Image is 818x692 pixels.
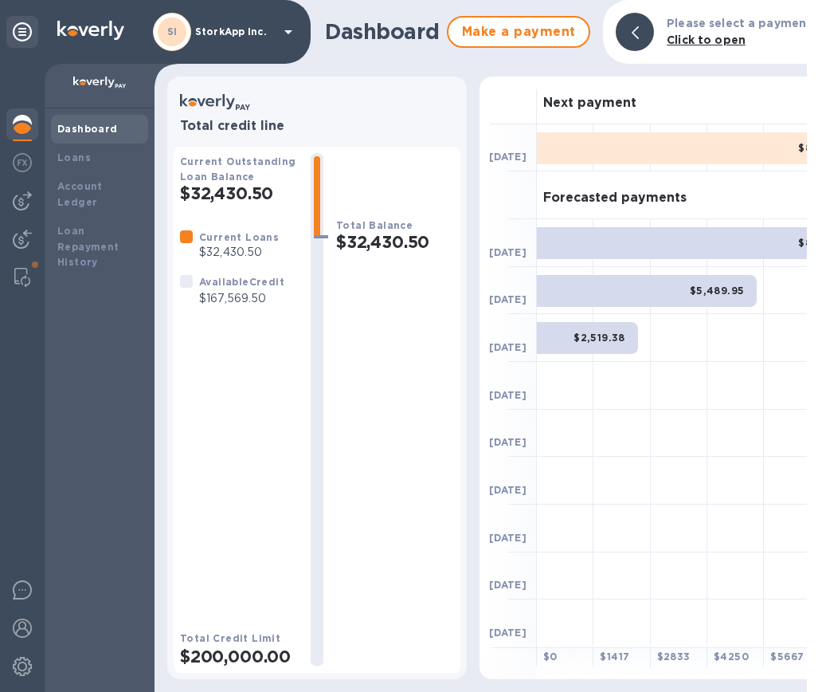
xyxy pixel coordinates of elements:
[57,123,118,135] b: Dashboard
[489,532,526,544] b: [DATE]
[447,16,590,48] button: Make a payment
[180,632,280,644] b: Total Credit Limit
[336,219,413,231] b: Total Balance
[770,651,804,663] b: $ 5667
[543,96,636,111] h3: Next payment
[489,293,526,305] b: [DATE]
[667,33,746,46] b: Click to open
[180,647,298,666] h2: $200,000.00
[325,19,439,45] h1: Dashboard
[489,341,526,353] b: [DATE]
[199,244,279,261] p: $32,430.50
[57,21,124,40] img: Logo
[199,290,284,307] p: $167,569.50
[600,651,629,663] b: $ 1417
[167,26,178,37] b: SI
[57,151,91,163] b: Loans
[180,155,296,183] b: Current Outstanding Loan Balance
[543,191,687,206] h3: Forecasted payments
[195,26,275,37] p: StorkApp Inc.
[489,436,526,448] b: [DATE]
[714,651,749,663] b: $ 4250
[489,484,526,496] b: [DATE]
[199,276,284,288] b: Available Credit
[6,16,38,48] div: Unpin categories
[57,180,103,208] b: Account Ledger
[336,232,454,252] h2: $32,430.50
[543,651,558,663] b: $ 0
[573,332,625,344] b: $2,519.38
[13,153,32,172] img: Foreign exchange
[690,285,745,297] b: $5,489.95
[180,119,454,134] h3: Total credit line
[489,389,526,401] b: [DATE]
[489,246,526,258] b: [DATE]
[657,651,691,663] b: $ 2833
[461,22,576,41] span: Make a payment
[199,231,279,243] b: Current Loans
[489,151,526,163] b: [DATE]
[489,579,526,591] b: [DATE]
[180,183,298,203] h2: $32,430.50
[57,225,119,269] b: Loan Repayment History
[489,627,526,639] b: [DATE]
